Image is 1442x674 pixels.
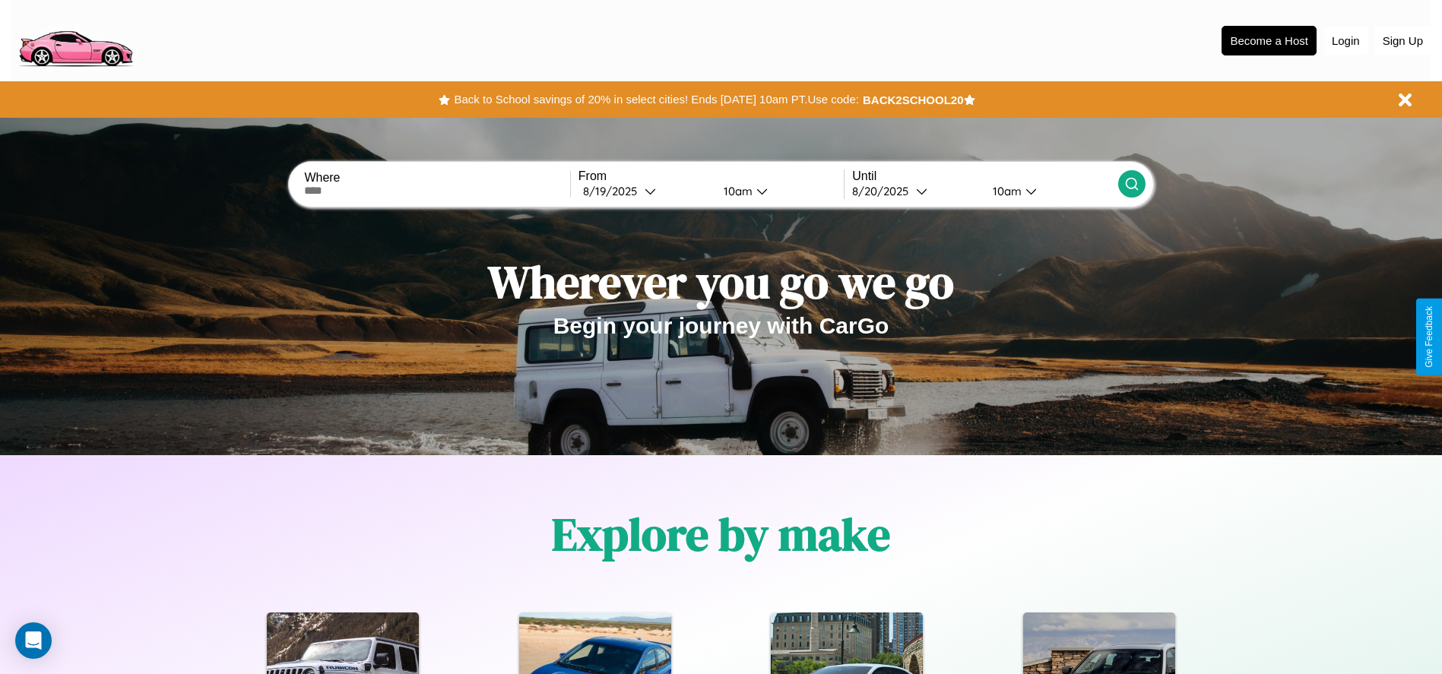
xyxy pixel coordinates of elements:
label: Where [304,171,569,185]
b: BACK2SCHOOL20 [863,93,964,106]
h1: Explore by make [552,503,890,565]
div: Open Intercom Messenger [15,622,52,659]
button: Back to School savings of 20% in select cities! Ends [DATE] 10am PT.Use code: [450,89,862,110]
div: 10am [716,184,756,198]
label: Until [852,169,1117,183]
button: Login [1324,27,1368,55]
button: 8/19/2025 [578,183,711,199]
div: 8 / 19 / 2025 [583,184,645,198]
div: Give Feedback [1424,306,1434,368]
button: 10am [981,183,1118,199]
div: 10am [985,184,1025,198]
label: From [578,169,844,183]
div: 8 / 20 / 2025 [852,184,916,198]
img: logo [11,8,139,71]
button: Sign Up [1375,27,1431,55]
button: 10am [711,183,845,199]
button: Become a Host [1222,26,1317,55]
